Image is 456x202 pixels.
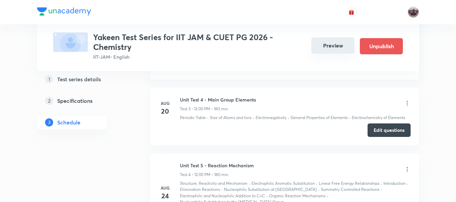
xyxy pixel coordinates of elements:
div: · [381,186,382,193]
p: Electrochemistry of Elements [352,115,405,121]
p: Periodic Table [180,115,206,121]
h4: 24 [158,191,172,201]
p: Linear Free Energy Relationships [319,180,379,186]
p: Nucleophilic Substitution at [GEOGRAPHIC_DATA] [224,186,317,193]
img: amirhussain Hussain [408,6,419,18]
p: Organic Reaction Mechanisms [269,193,326,199]
h6: Unit Test 4 - Main Group Elements [180,96,256,103]
div: · [266,193,268,199]
h4: 20 [158,106,172,116]
div: · [318,186,319,193]
p: Size of Atoms and Ions [210,115,252,121]
p: 1 [45,75,53,83]
div: · [316,180,317,186]
div: · [407,180,408,186]
p: General Properties of Elements [291,115,348,121]
p: 3 [45,118,53,126]
h5: Schedule [57,118,80,126]
p: 2 [45,97,53,105]
div: · [253,115,254,121]
h5: Specifications [57,97,92,105]
p: Test 4 • 12:00 PM • 180 min [180,172,228,178]
p: Structure, Reactivity and Mechanism [180,180,248,186]
p: Elimination Reactions [180,186,220,193]
img: Company Logo [37,7,91,16]
button: avatar [346,7,357,18]
p: Electrophilic Aromatic Substitution [252,180,315,186]
div: · [381,180,382,186]
img: fallback-thumbnail.png [53,32,88,52]
div: · [349,115,350,121]
p: Symmetry Controlled Reactions [321,186,379,193]
p: Introduction [383,180,406,186]
div: · [327,193,328,199]
h6: Aug [158,185,172,191]
p: IIT-JAM • English [93,53,306,60]
div: · [249,180,250,186]
div: · [207,115,208,121]
h5: Test series details [57,75,101,83]
p: Electronegativity [256,115,287,121]
div: · [221,186,223,193]
a: 2Specifications [37,94,128,108]
a: Company Logo [37,7,91,17]
a: 1Test series details [37,73,128,86]
h6: Aug [158,100,172,106]
button: Preview [311,37,354,54]
button: Unpublish [360,38,403,54]
p: Test 3 • 12:00 PM • 180 min [180,106,228,112]
h6: Unit Test 5 - Reaction Mechanism [180,162,254,169]
p: Electrophilic and Nucleophilic Addition to C=C [180,193,265,199]
div: · [288,115,289,121]
img: avatar [348,9,354,15]
h3: Yakeen Test Series for IIT JAM & CUET PG 2026 - Chemistry [93,32,306,52]
button: Edit questions [368,123,411,137]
